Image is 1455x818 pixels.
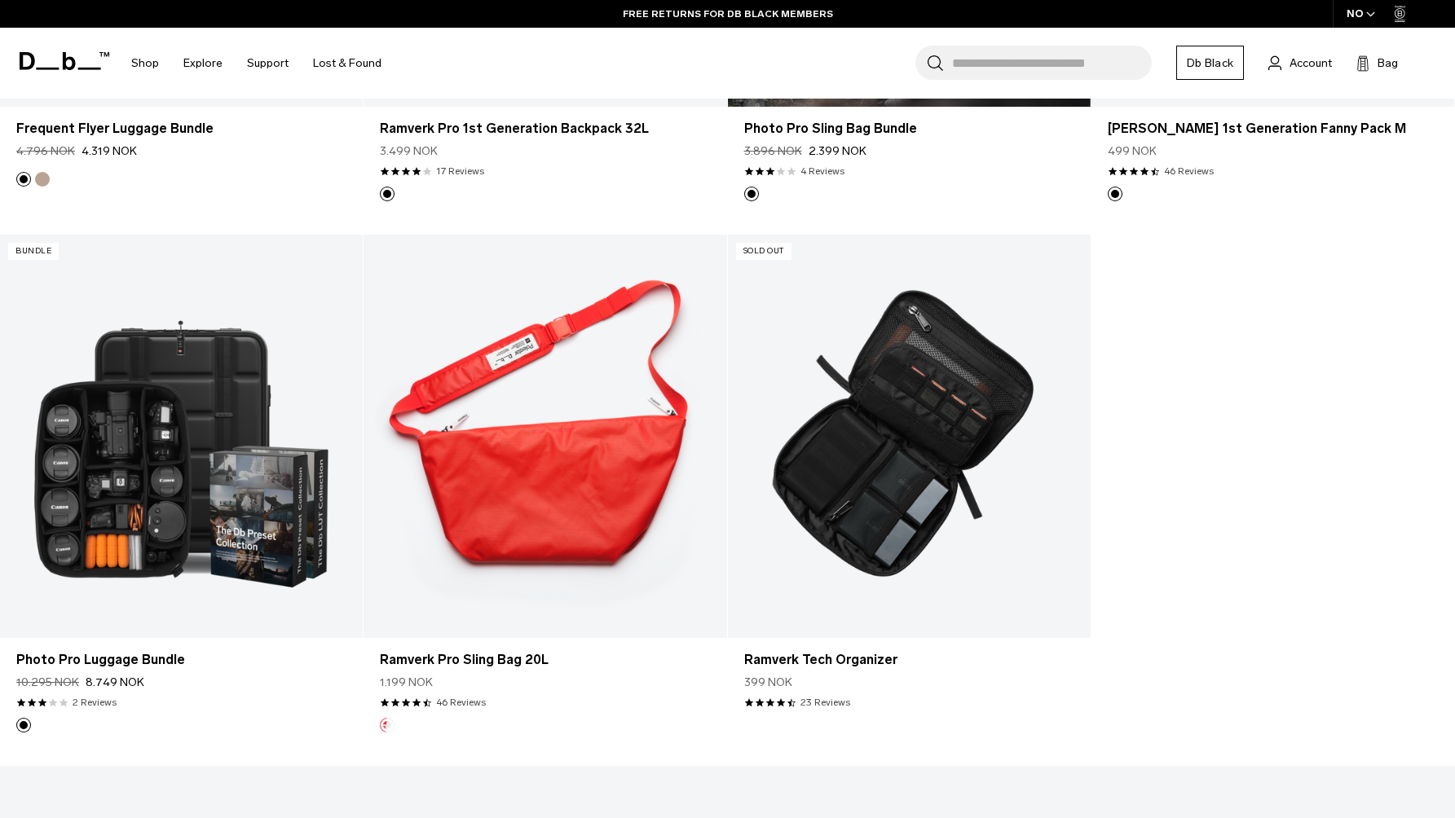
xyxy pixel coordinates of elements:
[364,235,726,638] a: Ramverk Pro Sling Bag 20L
[744,143,802,160] s: 3.896 NOK
[16,172,31,187] button: Black Out
[436,164,484,178] a: 17 reviews
[744,650,1074,670] a: Ramverk Tech Organizer
[1108,119,1438,139] a: [PERSON_NAME] 1st Generation Fanny Pack M
[86,674,144,691] span: 8.749 NOK
[736,243,791,260] p: Sold Out
[1378,55,1398,72] span: Bag
[1164,164,1214,178] a: 46 reviews
[380,143,438,160] span: 3.499 NOK
[380,119,710,139] a: Ramverk Pro 1st Generation Backpack 32L
[119,28,394,99] nav: Main Navigation
[744,674,792,691] span: 399 NOK
[16,650,346,670] a: Photo Pro Luggage Bundle
[800,164,844,178] a: 4 reviews
[16,119,346,139] a: Frequent Flyer Luggage Bundle
[313,34,381,92] a: Lost & Found
[247,34,289,92] a: Support
[380,187,395,201] button: Black Out
[623,7,833,21] a: FREE RETURNS FOR DB BLACK MEMBERS
[436,695,486,710] a: 46 reviews
[1176,46,1244,80] a: Db Black
[35,172,50,187] button: Fogbow Beige
[73,695,117,710] a: 2 reviews
[82,143,137,160] span: 4.319 NOK
[744,119,1074,139] a: Photo Pro Sling Bag Bundle
[380,718,395,732] button: Polestar Edt.
[1290,55,1332,72] span: Account
[16,718,31,732] button: Black Out
[1268,53,1332,73] a: Account
[131,34,159,92] a: Shop
[380,650,710,670] a: Ramverk Pro Sling Bag 20L
[1356,53,1398,73] button: Bag
[183,34,223,92] a: Explore
[1108,143,1157,160] span: 499 NOK
[8,243,59,260] p: Bundle
[380,674,433,691] span: 1.199 NOK
[728,235,1091,638] a: Ramverk Tech Organizer
[16,674,79,691] s: 10.295 NOK
[1108,187,1122,201] button: Black Out
[800,695,850,710] a: 23 reviews
[16,143,75,160] s: 4.796 NOK
[809,143,866,160] span: 2.399 NOK
[744,187,759,201] button: Black Out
